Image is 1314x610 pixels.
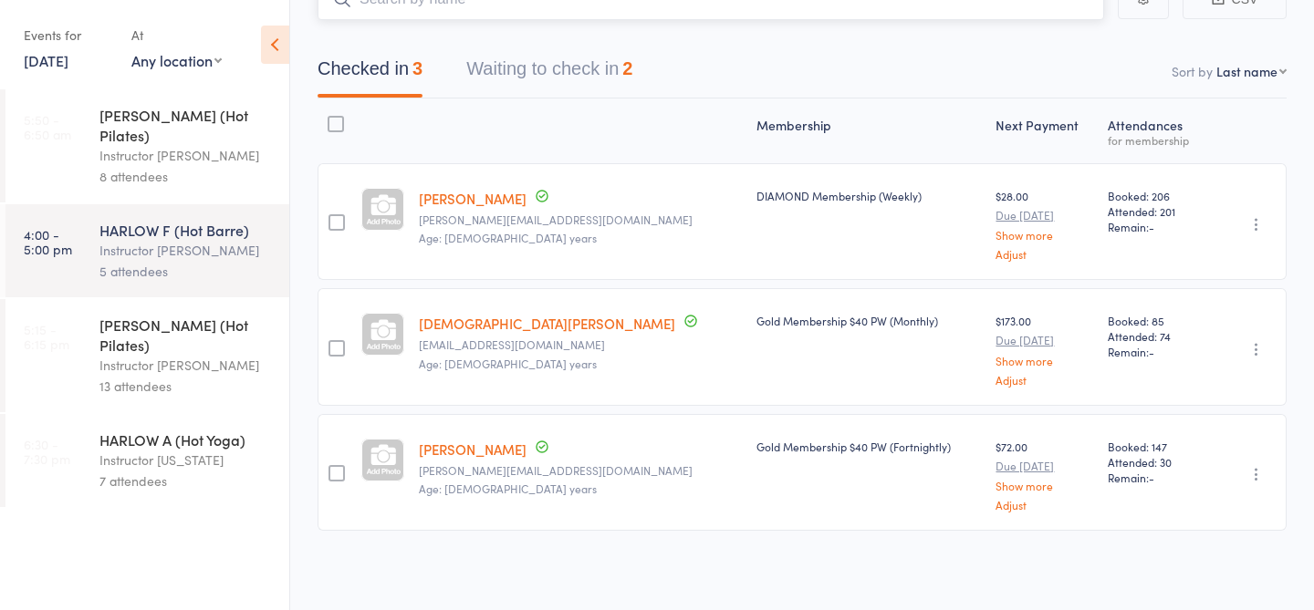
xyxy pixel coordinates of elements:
button: Checked in3 [318,49,422,98]
div: Instructor [US_STATE] [99,450,274,470]
div: [PERSON_NAME] (Hot Pilates) [99,105,274,145]
div: 7 attendees [99,470,274,491]
span: - [1149,470,1154,485]
a: Show more [996,355,1093,367]
div: DIAMOND Membership (Weekly) [756,188,981,203]
div: HARLOW A (Hot Yoga) [99,429,274,450]
small: Due [DATE] [996,460,1093,472]
a: [PERSON_NAME] [419,189,527,208]
small: Krisegeorge@gmail.com [419,338,742,351]
small: Due [DATE] [996,209,1093,222]
div: $72.00 [996,439,1093,511]
div: Gold Membership $40 PW (Fortnightly) [756,439,981,454]
div: [PERSON_NAME] (Hot Pilates) [99,315,274,355]
div: HARLOW F (Hot Barre) [99,220,274,240]
a: [DEMOGRAPHIC_DATA][PERSON_NAME] [419,314,675,333]
span: Booked: 85 [1108,313,1203,328]
a: Adjust [996,374,1093,386]
span: - [1149,344,1154,359]
a: Adjust [996,248,1093,260]
div: Instructor [PERSON_NAME] [99,355,274,376]
a: 5:15 -6:15 pm[PERSON_NAME] (Hot Pilates)Instructor [PERSON_NAME]13 attendees [5,299,289,412]
time: 6:30 - 7:30 pm [24,437,70,466]
label: Sort by [1172,62,1213,80]
span: Remain: [1108,344,1203,359]
time: 5:50 - 6:50 am [24,112,71,141]
div: Instructor [PERSON_NAME] [99,240,274,261]
div: 8 attendees [99,166,274,187]
span: Remain: [1108,470,1203,485]
span: Attended: 30 [1108,454,1203,470]
span: Age: [DEMOGRAPHIC_DATA] years [419,230,597,245]
small: libby.burgess99@gmail.com [419,213,742,226]
span: Attended: 74 [1108,328,1203,344]
div: Events for [24,20,113,50]
div: $28.00 [996,188,1093,260]
div: Atten­dances [1100,107,1210,155]
span: Age: [DEMOGRAPHIC_DATA] years [419,356,597,371]
a: 4:00 -5:00 pmHARLOW F (Hot Barre)Instructor [PERSON_NAME]5 attendees [5,204,289,297]
div: 2 [622,58,632,78]
span: Remain: [1108,219,1203,234]
div: Membership [749,107,988,155]
div: 13 attendees [99,376,274,397]
button: Waiting to check in2 [466,49,632,98]
div: Next Payment [988,107,1100,155]
a: [DATE] [24,50,68,70]
time: 4:00 - 5:00 pm [24,227,72,256]
time: 5:15 - 6:15 pm [24,322,69,351]
a: Adjust [996,499,1093,511]
div: At [131,20,222,50]
a: Show more [996,229,1093,241]
div: $173.00 [996,313,1093,385]
div: Instructor [PERSON_NAME] [99,145,274,166]
a: [PERSON_NAME] [419,439,527,459]
span: Booked: 206 [1108,188,1203,203]
div: 3 [412,58,422,78]
div: Any location [131,50,222,70]
span: - [1149,219,1154,234]
small: Due [DATE] [996,334,1093,346]
span: Age: [DEMOGRAPHIC_DATA] years [419,481,597,496]
a: Show more [996,480,1093,491]
div: Gold Membership $40 PW (Monthly) [756,313,981,328]
span: Attended: 201 [1108,203,1203,219]
a: 6:30 -7:30 pmHARLOW A (Hot Yoga)Instructor [US_STATE]7 attendees [5,414,289,507]
div: 5 attendees [99,261,274,282]
a: 5:50 -6:50 am[PERSON_NAME] (Hot Pilates)Instructor [PERSON_NAME]8 attendees [5,89,289,202]
div: for membership [1108,134,1203,146]
small: Cecilliehanssen@outlook.com [419,464,742,477]
div: Last name [1216,62,1277,80]
span: Booked: 147 [1108,439,1203,454]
